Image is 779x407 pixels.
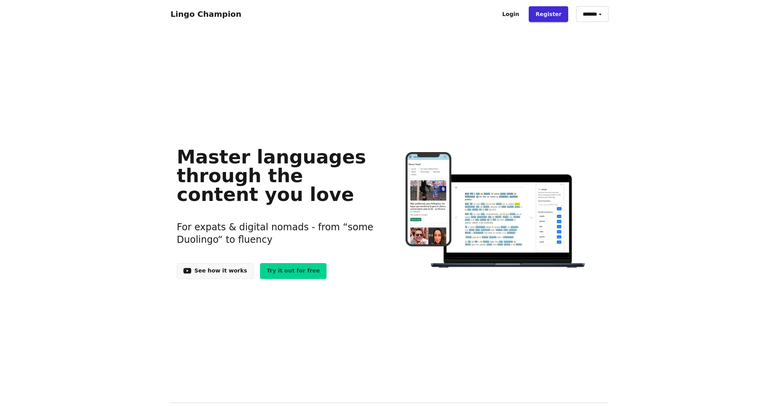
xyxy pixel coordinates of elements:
[177,212,377,255] h3: For expats & digital nomads - from “some Duolingo“ to fluency
[495,6,526,22] a: Login
[171,9,241,19] a: Lingo Champion
[390,152,602,269] img: Learn languages online
[260,263,327,279] a: Try it out for free
[529,6,568,22] a: Register
[177,147,377,204] h1: Master languages through the content you love
[177,263,254,279] a: See how it works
